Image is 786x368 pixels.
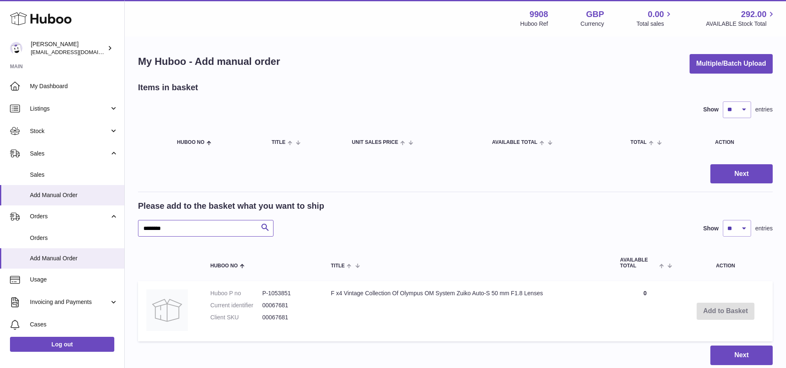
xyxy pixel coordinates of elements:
span: 0.00 [648,9,664,20]
span: entries [755,225,773,232]
span: AVAILABLE Total [492,140,537,145]
div: [PERSON_NAME] [31,40,106,56]
span: Sales [30,171,118,179]
a: 0.00 Total sales [636,9,673,28]
label: Show [703,106,719,114]
span: 292.00 [741,9,766,20]
span: Listings [30,105,109,113]
button: Next [710,346,773,365]
span: Total [631,140,647,145]
span: Stock [30,127,109,135]
div: Huboo Ref [520,20,548,28]
img: F x4 Vintage Collection Of Olympus OM System Zuiko Auto-S 50 mm F1.8 Lenses [146,289,188,331]
dt: Client SKU [210,314,262,321]
span: Invoicing and Payments [30,298,109,306]
span: Huboo no [177,140,205,145]
span: Orders [30,234,118,242]
dd: 00067681 [262,314,314,321]
label: Show [703,225,719,232]
span: Add Manual Order [30,254,118,262]
span: Total sales [636,20,673,28]
a: 292.00 AVAILABLE Stock Total [706,9,776,28]
td: 0 [612,281,678,341]
td: F x4 Vintage Collection Of Olympus OM System Zuiko Auto-S 50 mm F1.8 Lenses [323,281,612,341]
h2: Items in basket [138,82,198,93]
span: Unit Sales Price [352,140,398,145]
h1: My Huboo - Add manual order [138,55,280,68]
a: Log out [10,337,114,352]
span: My Dashboard [30,82,118,90]
th: Action [678,249,773,277]
button: Next [710,164,773,184]
span: Huboo no [210,263,238,269]
dt: Huboo P no [210,289,262,297]
div: Currency [581,20,604,28]
span: entries [755,106,773,114]
h2: Please add to the basket what you want to ship [138,200,324,212]
span: Add Manual Order [30,191,118,199]
img: tbcollectables@hotmail.co.uk [10,42,22,54]
span: Orders [30,212,109,220]
span: Cases [30,321,118,328]
strong: 9908 [530,9,548,20]
span: [EMAIL_ADDRESS][DOMAIN_NAME] [31,49,122,55]
dd: P-1053851 [262,289,314,297]
div: Action [715,140,764,145]
span: AVAILABLE Stock Total [706,20,776,28]
strong: GBP [586,9,604,20]
span: Title [331,263,345,269]
span: Sales [30,150,109,158]
span: AVAILABLE Total [620,257,657,268]
span: Title [271,140,285,145]
dd: 00067681 [262,301,314,309]
dt: Current identifier [210,301,262,309]
button: Multiple/Batch Upload [690,54,773,74]
span: Usage [30,276,118,284]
